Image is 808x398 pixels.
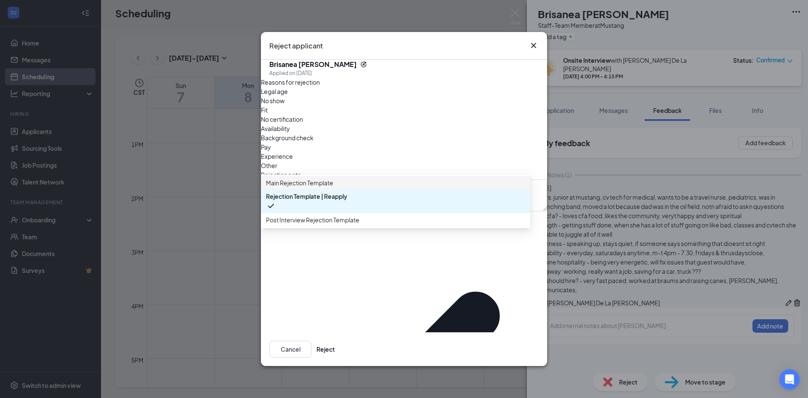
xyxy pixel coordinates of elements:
button: Reject [316,341,335,358]
span: Background check [261,133,314,142]
svg: Cross [529,40,539,51]
h5: Brisanea [PERSON_NAME] [269,60,357,69]
div: Applied on [DATE] [269,69,367,77]
span: Pay [261,142,271,152]
span: Rejection note [261,171,301,179]
button: Close [529,40,539,51]
button: Cancel [269,341,311,358]
span: Other [261,161,277,170]
span: No certification [261,115,303,124]
span: Reasons for rejection [261,78,320,86]
h3: Reject applicant [269,40,323,51]
span: Post Interview Rejection Template [266,215,359,224]
svg: Checkmark [266,201,276,211]
div: Open Intercom Messenger [779,369,800,390]
span: No show [261,96,284,105]
span: Experience [261,152,293,161]
span: Availability [261,124,290,133]
span: Fit [261,105,268,115]
svg: Reapply [360,61,367,68]
span: Rejection Template | Reapply [266,192,347,201]
span: Legal age [261,87,288,96]
span: Main Rejection Template [266,178,333,187]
